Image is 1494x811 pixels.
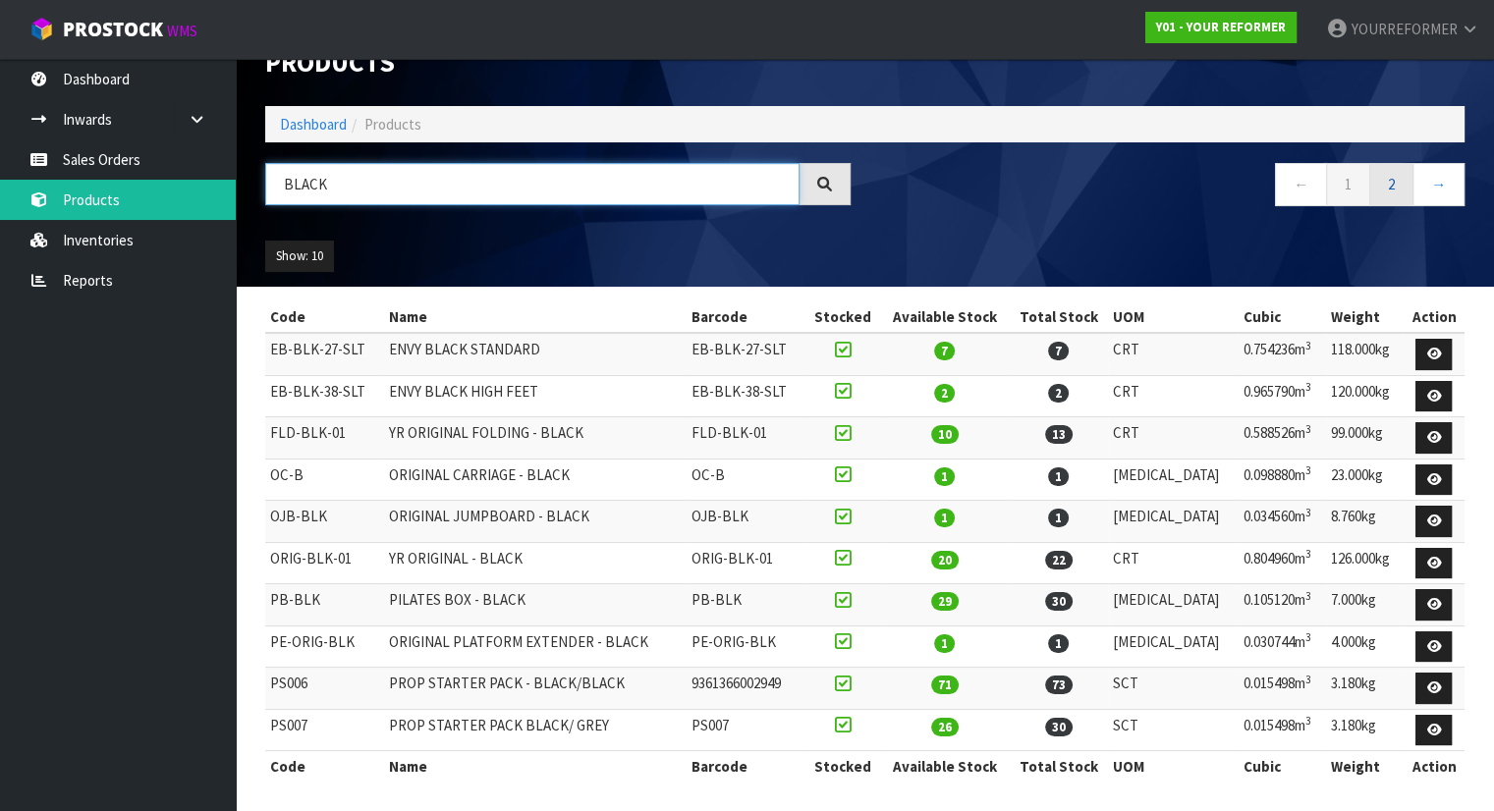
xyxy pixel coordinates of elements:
td: ORIGINAL JUMPBOARD - BLACK [384,501,688,543]
sup: 3 [1305,463,1311,477]
span: 30 [1045,718,1073,736]
td: 3.180kg [1326,668,1404,710]
th: Total Stock [1009,301,1108,333]
span: YOURREFORMER [1352,20,1458,38]
td: PB-BLK [687,584,805,626]
sup: 3 [1305,380,1311,394]
td: 0.105120m [1239,584,1326,626]
td: 0.754236m [1239,333,1326,375]
span: ProStock [63,17,163,42]
button: Show: 10 [265,241,334,272]
span: 1 [1048,467,1069,486]
td: 7.000kg [1326,584,1404,626]
a: 1 [1326,163,1370,205]
td: YR ORIGINAL - BLACK [384,542,688,584]
a: 2 [1369,163,1413,205]
td: 0.588526m [1239,417,1326,460]
td: PS006 [265,668,384,710]
td: 120.000kg [1326,375,1404,417]
th: Cubic [1239,301,1326,333]
span: 30 [1045,592,1073,611]
span: 1 [934,634,955,653]
td: ORIGINAL CARRIAGE - BLACK [384,459,688,501]
span: 1 [934,467,955,486]
span: 73 [1045,676,1073,694]
td: 8.760kg [1326,501,1404,543]
a: ← [1275,163,1327,205]
th: Barcode [687,751,805,783]
td: EB-BLK-38-SLT [265,375,384,417]
sup: 3 [1305,547,1311,561]
td: 0.030744m [1239,625,1326,668]
td: SCT [1108,668,1239,710]
td: PROP STARTER PACK - BLACK/BLACK [384,668,688,710]
span: 2 [1048,384,1069,403]
th: Code [265,301,384,333]
td: PE-ORIG-BLK [265,625,384,668]
td: ORIG-BLK-01 [687,542,805,584]
sup: 3 [1305,339,1311,352]
a: Dashboard [280,115,347,134]
span: 10 [931,425,959,444]
td: 0.965790m [1239,375,1326,417]
span: 2 [934,384,955,403]
td: 0.098880m [1239,459,1326,501]
td: EB-BLK-38-SLT [687,375,805,417]
th: UOM [1108,301,1239,333]
td: 0.034560m [1239,501,1326,543]
td: 0.804960m [1239,542,1326,584]
span: 7 [934,342,955,360]
span: 26 [931,718,959,736]
span: 29 [931,592,959,611]
td: CRT [1108,333,1239,375]
sup: 3 [1305,673,1311,686]
td: ORIG-BLK-01 [265,542,384,584]
td: [MEDICAL_DATA] [1108,501,1239,543]
span: Products [364,115,421,134]
sup: 3 [1305,506,1311,519]
td: ENVY BLACK STANDARD [384,333,688,375]
td: YR ORIGINAL FOLDING - BLACK [384,417,688,460]
td: 9361366002949 [687,668,805,710]
h1: Products [265,47,851,77]
td: FLD-BLK-01 [687,417,805,460]
strong: Y01 - YOUR REFORMER [1156,19,1286,35]
td: EB-BLK-27-SLT [687,333,805,375]
th: Barcode [687,301,805,333]
span: 13 [1045,425,1073,444]
td: 23.000kg [1326,459,1404,501]
span: 22 [1045,551,1073,569]
td: 118.000kg [1326,333,1404,375]
span: 7 [1048,342,1069,360]
td: 4.000kg [1326,625,1404,668]
td: PILATES BOX - BLACK [384,584,688,626]
td: PE-ORIG-BLK [687,625,805,668]
th: Action [1404,301,1465,333]
th: Code [265,751,384,783]
th: Name [384,751,688,783]
td: 126.000kg [1326,542,1404,584]
th: UOM [1108,751,1239,783]
td: OC-B [265,459,384,501]
th: Name [384,301,688,333]
td: OJB-BLK [265,501,384,543]
td: CRT [1108,542,1239,584]
td: [MEDICAL_DATA] [1108,584,1239,626]
span: 71 [931,676,959,694]
td: PS007 [687,709,805,751]
sup: 3 [1305,589,1311,603]
sup: 3 [1305,630,1311,644]
td: 0.015498m [1239,709,1326,751]
th: Stocked [805,751,881,783]
td: OC-B [687,459,805,501]
td: 3.180kg [1326,709,1404,751]
sup: 3 [1305,714,1311,728]
td: EB-BLK-27-SLT [265,333,384,375]
th: Weight [1326,301,1404,333]
th: Action [1404,751,1465,783]
th: Available Stock [880,301,1009,333]
td: CRT [1108,417,1239,460]
nav: Page navigation [880,163,1466,211]
th: Weight [1326,751,1404,783]
th: Stocked [805,301,881,333]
